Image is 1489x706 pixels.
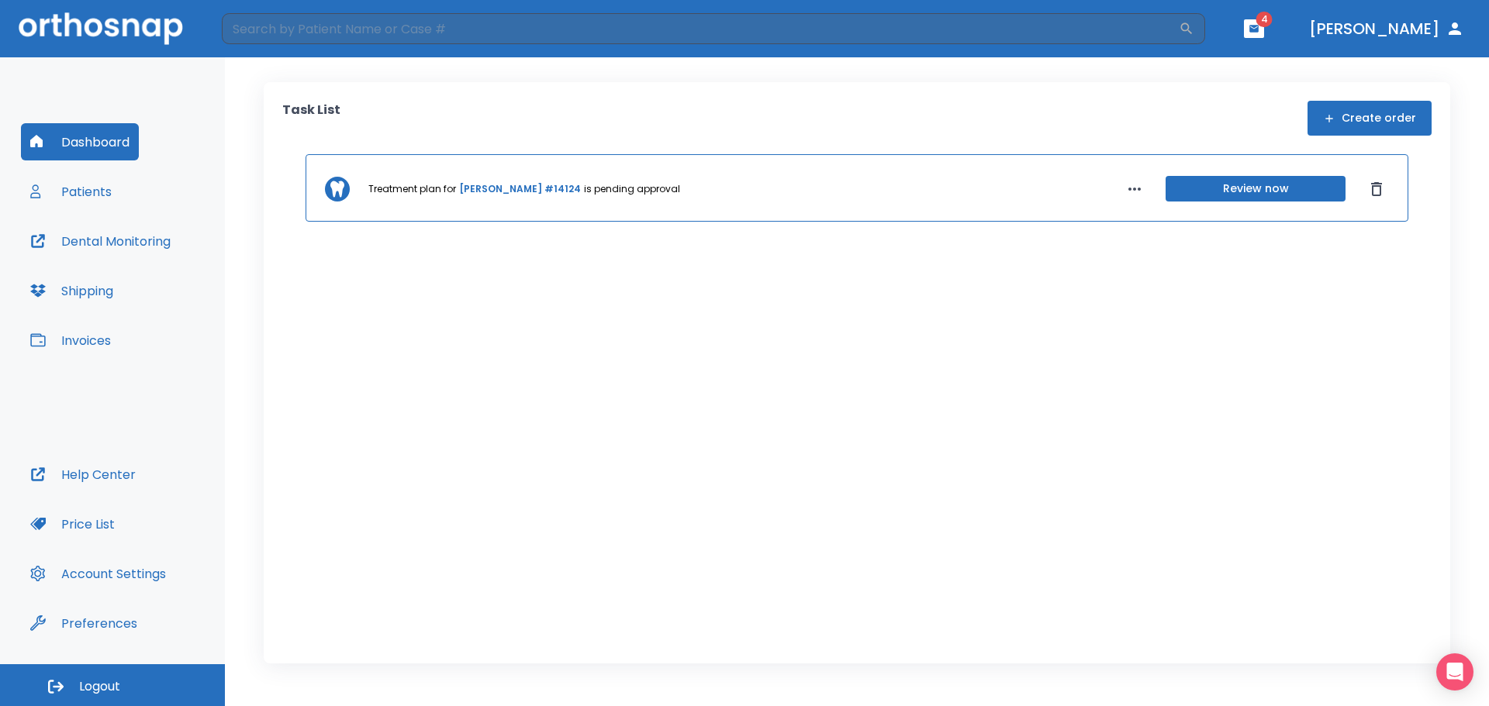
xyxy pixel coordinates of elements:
[21,272,123,309] button: Shipping
[1436,653,1473,691] div: Open Intercom Messenger
[21,173,121,210] button: Patients
[1308,101,1432,136] button: Create order
[21,505,124,542] button: Price List
[21,222,180,260] button: Dental Monitoring
[1364,177,1389,201] button: Dismiss
[1166,176,1346,201] button: Review now
[282,101,340,136] p: Task List
[222,13,1179,44] input: Search by Patient Name or Case #
[21,555,175,592] button: Account Settings
[368,182,456,196] p: Treatment plan for
[21,123,139,160] button: Dashboard
[459,182,581,196] a: [PERSON_NAME] #14124
[79,678,120,695] span: Logout
[21,322,120,359] button: Invoices
[21,456,145,493] button: Help Center
[1303,15,1470,43] button: [PERSON_NAME]
[1256,12,1273,27] span: 4
[21,604,147,642] button: Preferences
[584,182,680,196] p: is pending approval
[19,12,183,44] img: Orthosnap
